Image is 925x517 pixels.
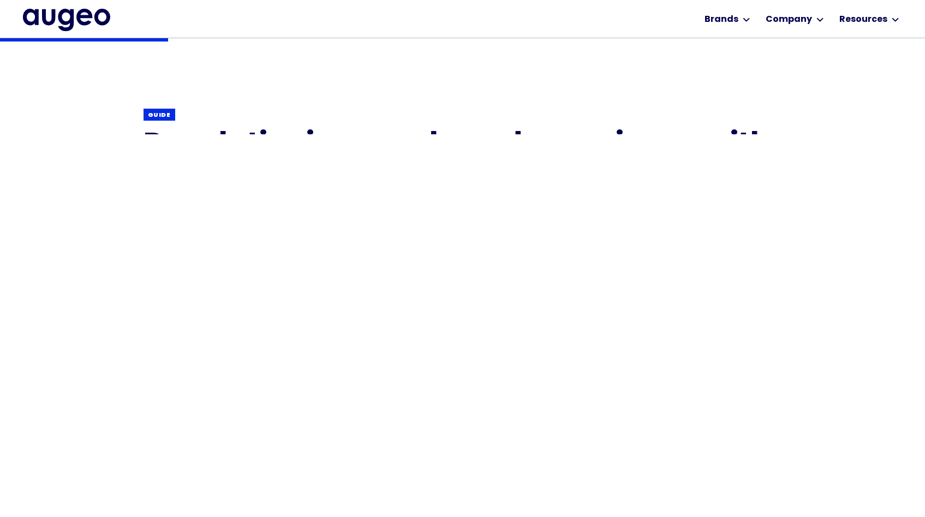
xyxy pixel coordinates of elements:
div: Guide [148,111,171,120]
div: Company [766,13,812,26]
img: Augeo's full logo in midnight blue. [23,9,110,31]
div: How to reinvent your attendee journey to be more innovative, immersive and interactive [144,212,782,228]
div: Brands [705,13,738,26]
a: home [23,9,110,31]
h1: Revolutionize your brand experience with transformative events [144,130,782,195]
div: Resources [839,13,887,26]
